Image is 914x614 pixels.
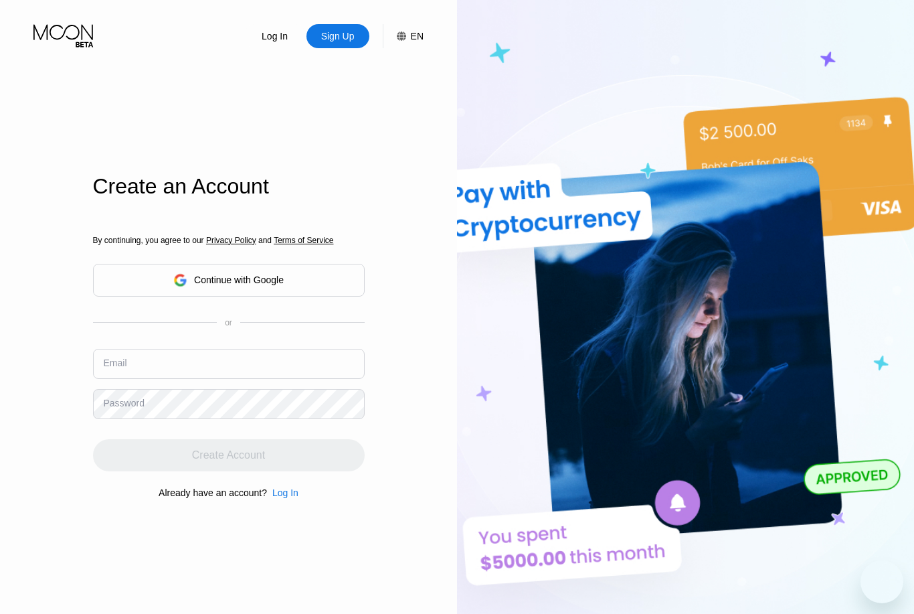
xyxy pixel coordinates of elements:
[256,236,274,245] span: and
[411,31,424,42] div: EN
[93,174,365,199] div: Create an Account
[320,29,356,43] div: Sign Up
[225,318,232,327] div: or
[159,487,267,498] div: Already have an account?
[383,24,424,48] div: EN
[274,236,333,245] span: Terms of Service
[272,487,298,498] div: Log In
[244,24,306,48] div: Log In
[306,24,369,48] div: Sign Up
[206,236,256,245] span: Privacy Policy
[104,358,127,368] div: Email
[93,264,365,297] div: Continue with Google
[104,398,145,408] div: Password
[93,236,365,245] div: By continuing, you agree to our
[194,275,284,285] div: Continue with Google
[260,29,289,43] div: Log In
[860,560,903,603] iframe: Button to launch messaging window
[267,487,298,498] div: Log In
